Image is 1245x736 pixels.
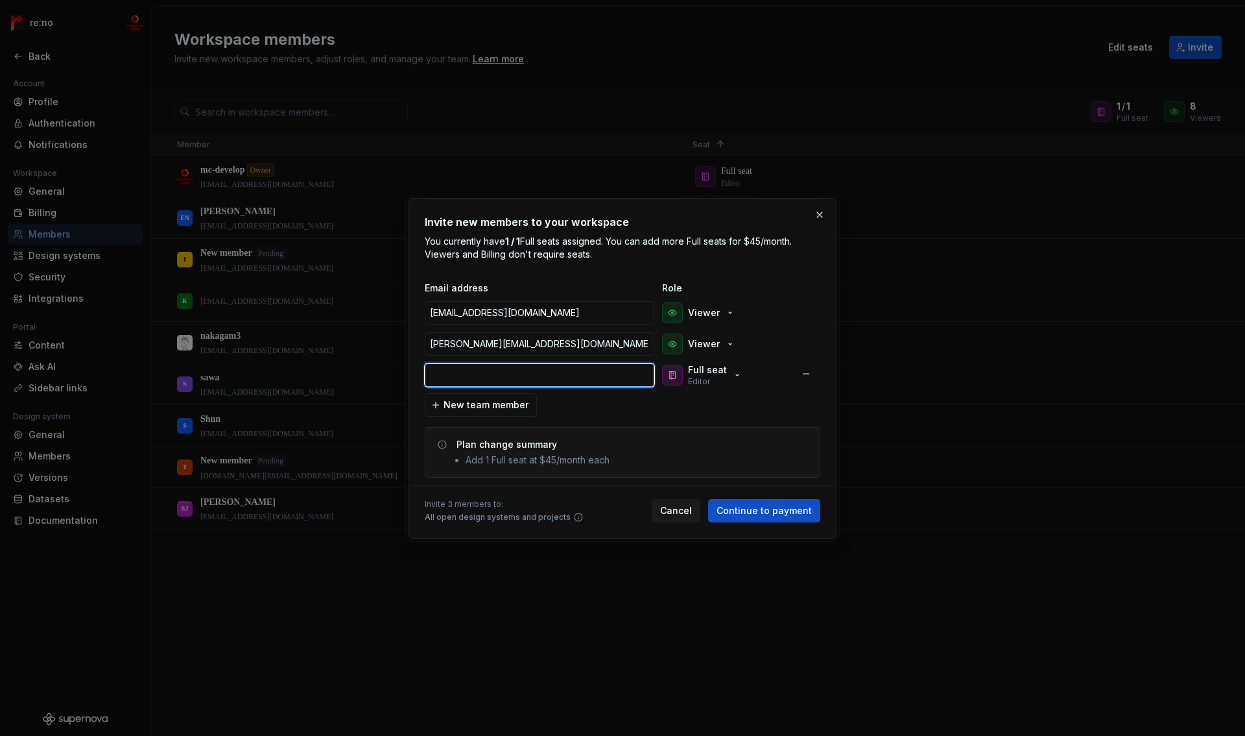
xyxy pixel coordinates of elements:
[688,337,720,350] p: Viewer
[425,214,820,230] h2: Invite new members to your workspace
[425,282,657,295] span: Email address
[456,438,557,451] div: Plan change summary
[659,300,741,326] button: Viewer
[688,363,727,376] p: Full seat
[717,504,812,517] span: Continue to payment
[659,362,748,388] button: Full seatEditor
[444,399,528,411] span: New team member
[688,376,710,387] p: Editor
[659,331,741,357] button: Viewer
[688,306,720,319] p: Viewer
[425,499,584,509] span: Invite 3 members to:
[660,504,692,517] span: Cancel
[505,236,520,247] b: 1 / 1
[425,235,820,261] p: You currently have Full seats assigned. You can add more Full seats for $45/month. Viewers and Bi...
[708,499,820,522] button: Continue to payment
[425,393,537,417] button: New team member
[652,499,700,522] button: Cancel
[662,282,792,295] span: Role
[466,454,610,467] li: Add 1 Full seat at $45/month each
[425,512,571,522] span: All open design systems and projects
